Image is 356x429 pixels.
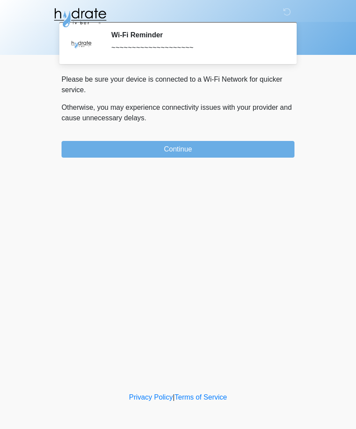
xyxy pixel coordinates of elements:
[174,393,227,401] a: Terms of Service
[129,393,173,401] a: Privacy Policy
[62,74,294,95] p: Please be sure your device is connected to a Wi-Fi Network for quicker service.
[145,114,146,122] span: .
[173,393,174,401] a: |
[62,141,294,158] button: Continue
[53,7,107,29] img: Hydrate IV Bar - Fort Collins Logo
[111,43,281,53] div: ~~~~~~~~~~~~~~~~~~~~
[62,102,294,123] p: Otherwise, you may experience connectivity issues with your provider and cause unnecessary delays
[68,31,94,57] img: Agent Avatar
